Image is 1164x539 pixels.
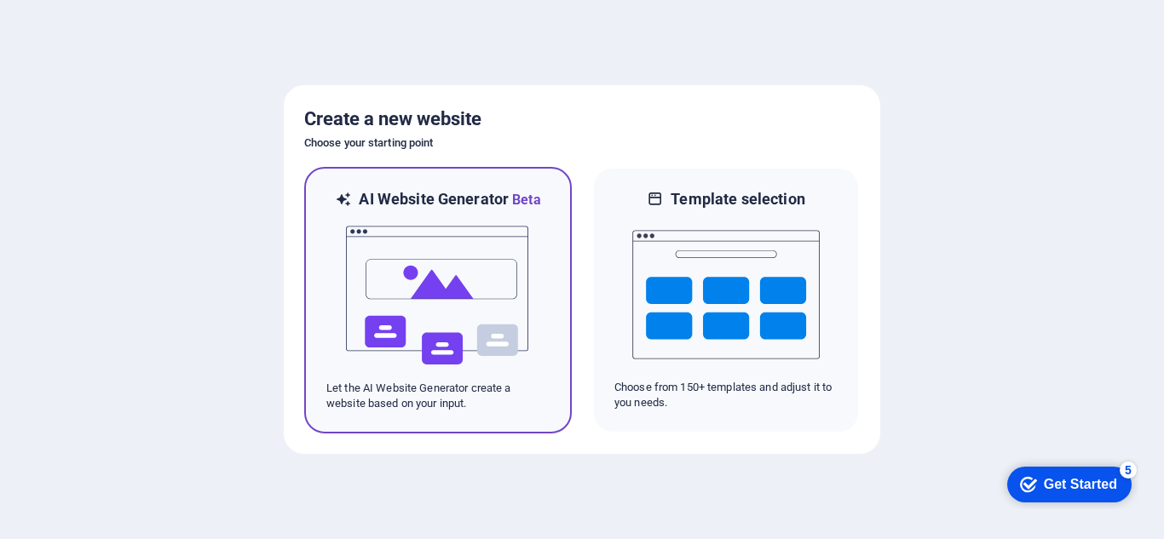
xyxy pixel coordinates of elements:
[304,133,860,153] h6: Choose your starting point
[304,106,860,133] h5: Create a new website
[671,189,804,209] h6: Template selection
[326,381,550,411] p: Let the AI Website Generator create a website based on your input.
[304,167,572,433] div: AI Website GeneratorBetaaiLet the AI Website Generator create a website based on your input.
[359,189,540,210] h6: AI Website Generator
[614,380,838,410] p: Choose from 150+ templates and adjust it to you needs.
[509,192,541,208] span: Beta
[344,210,532,381] img: ai
[50,19,124,34] div: Get Started
[126,3,143,20] div: 5
[592,167,860,433] div: Template selectionChoose from 150+ templates and adjust it to you needs.
[14,9,138,44] div: Get Started 5 items remaining, 0% complete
